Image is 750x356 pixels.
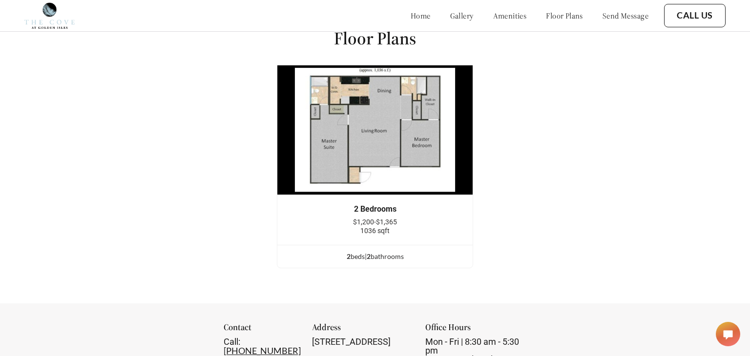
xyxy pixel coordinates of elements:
a: send message [603,11,648,20]
a: floor plans [546,11,583,20]
span: Call: [224,336,240,347]
a: gallery [450,11,474,20]
button: Call Us [664,4,726,27]
span: 1036 sqft [360,227,390,235]
h1: Floor Plans [334,27,416,49]
span: $1,200-$1,365 [353,218,397,226]
div: Office Hours [425,323,526,337]
span: 2 [347,252,351,260]
div: [STREET_ADDRESS] [312,337,413,346]
div: bed s | bathroom s [277,251,473,262]
span: 2 [367,252,371,260]
div: Address [312,323,413,337]
img: example [277,65,473,195]
a: [PHONE_NUMBER] [224,345,301,356]
img: cove_at_golden_isles_logo.png [24,2,75,29]
a: home [411,11,431,20]
div: 2 Bedrooms [292,205,458,214]
a: Call Us [677,10,713,21]
div: Contact [224,323,299,337]
a: amenities [493,11,527,20]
